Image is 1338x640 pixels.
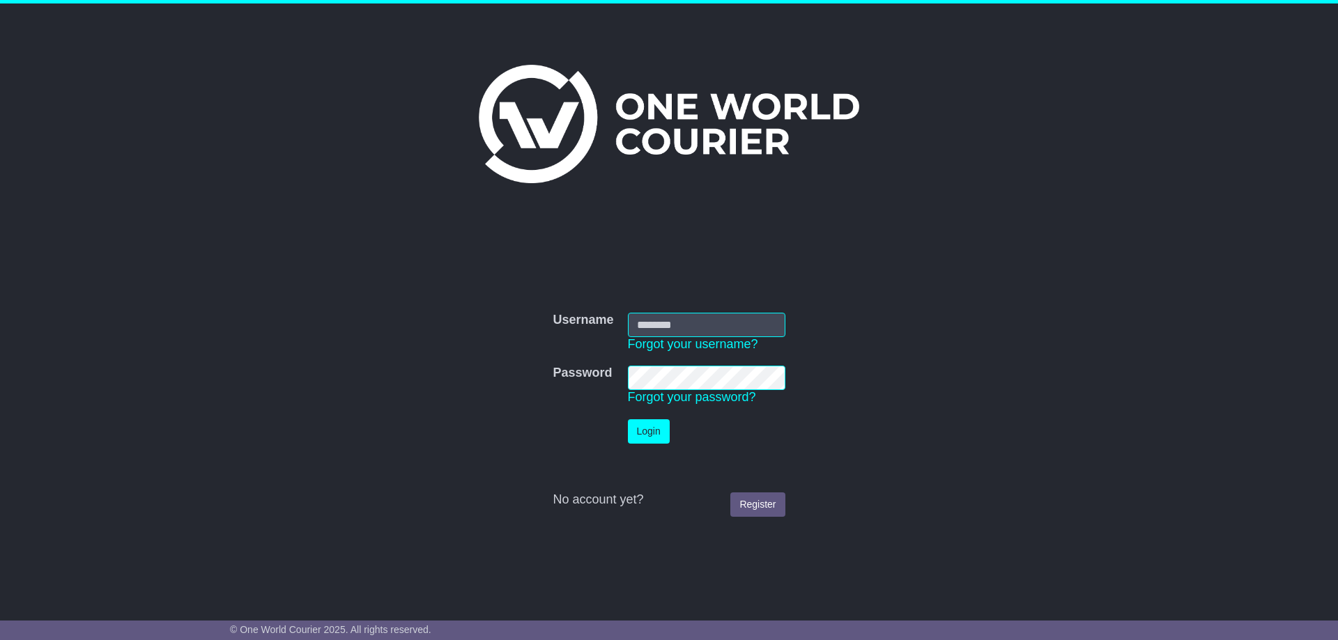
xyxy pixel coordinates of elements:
a: Forgot your username? [628,337,758,351]
label: Password [553,366,612,381]
a: Forgot your password? [628,390,756,404]
label: Username [553,313,613,328]
a: Register [730,492,785,517]
span: © One World Courier 2025. All rights reserved. [230,624,431,635]
div: No account yet? [553,492,785,508]
img: One World [479,65,859,183]
button: Login [628,419,670,444]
